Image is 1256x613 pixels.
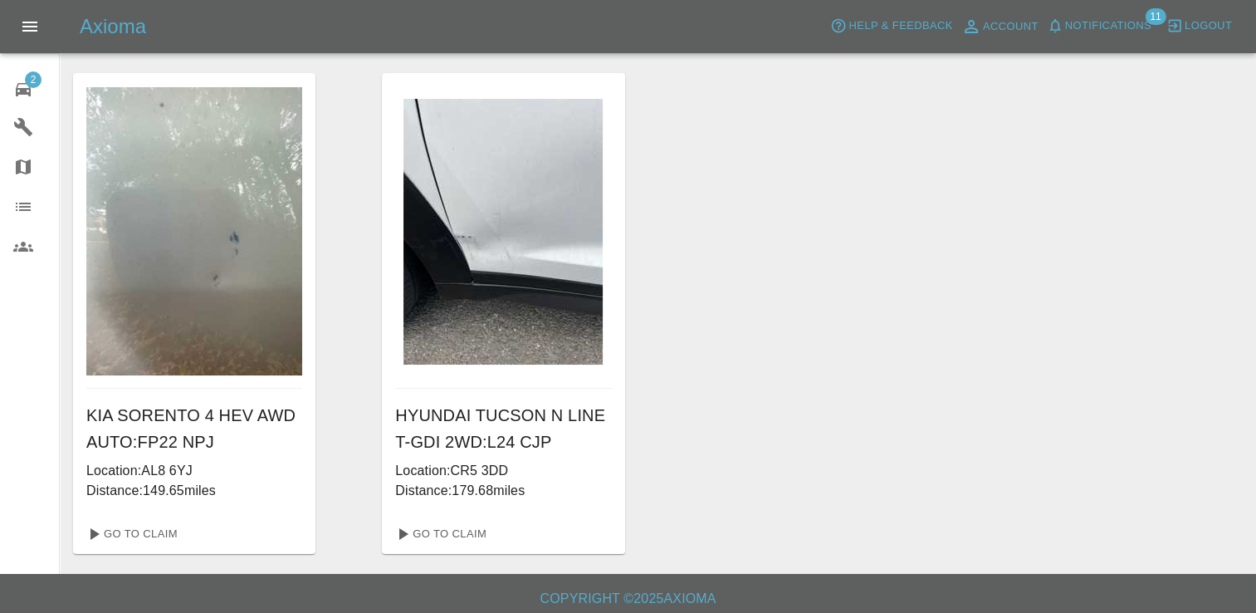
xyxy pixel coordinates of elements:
span: Logout [1185,17,1232,36]
span: Account [983,17,1039,37]
button: Open drawer [10,7,50,47]
a: Account [957,13,1043,40]
h6: KIA SORENTO 4 HEV AWD AUTO : FP22 NPJ [86,402,302,455]
button: Help & Feedback [826,13,956,39]
button: Notifications [1043,13,1156,39]
p: Location: CR5 3DD [395,461,611,481]
p: Distance: 179.68 miles [395,481,611,501]
a: Go To Claim [80,521,182,547]
span: 11 [1145,8,1166,25]
button: Logout [1162,13,1236,39]
span: 2 [25,71,42,88]
p: Location: AL8 6YJ [86,461,302,481]
span: Help & Feedback [848,17,952,36]
h6: HYUNDAI TUCSON N LINE T-GDI 2WD : L24 CJP [395,402,611,455]
h6: Copyright © 2025 Axioma [13,587,1243,611]
p: Distance: 149.65 miles [86,481,302,501]
a: Go To Claim [389,521,491,547]
h5: Axioma [80,13,146,40]
span: Notifications [1065,17,1151,36]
